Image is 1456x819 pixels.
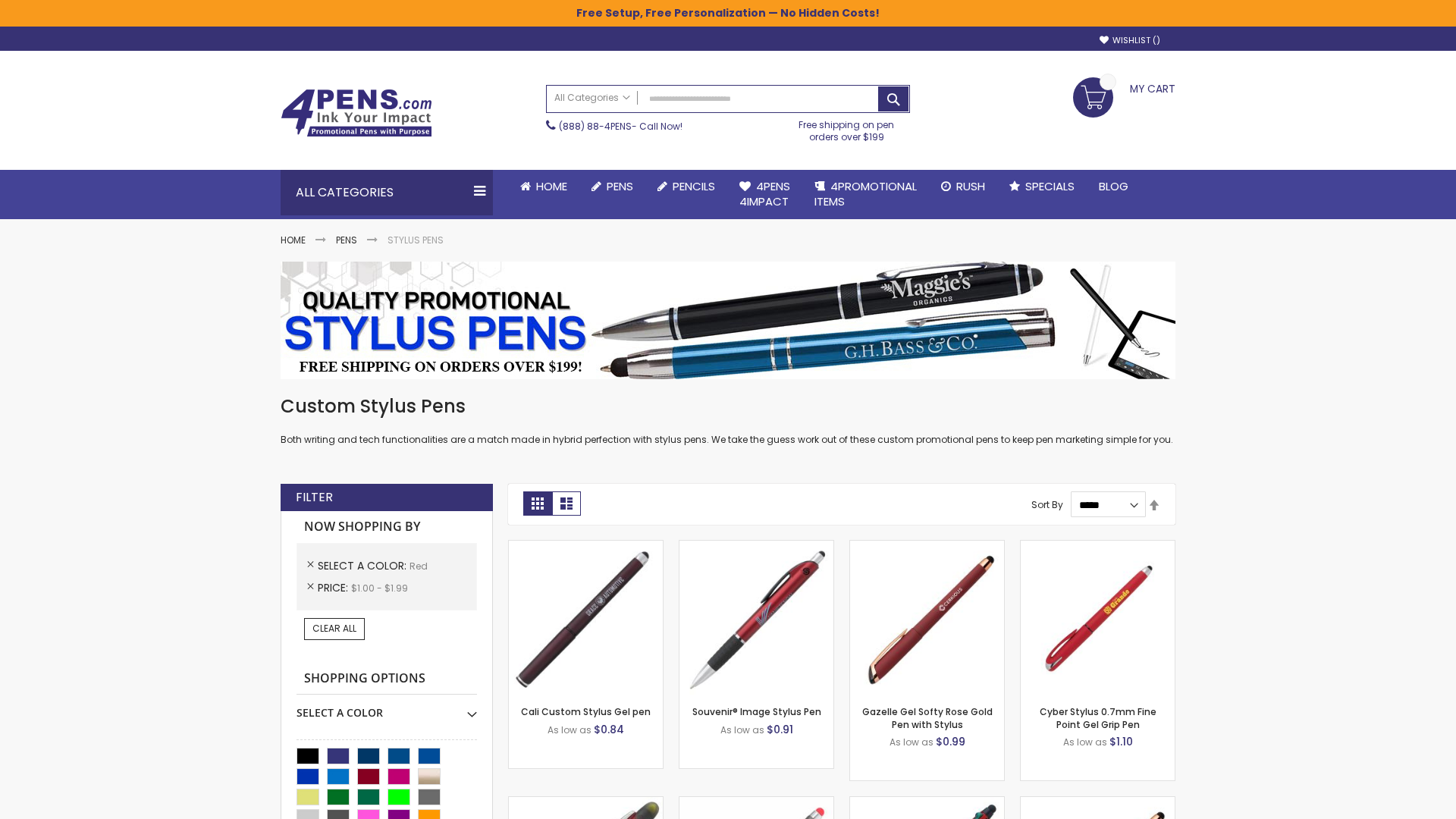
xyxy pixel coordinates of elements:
span: Blog [1099,178,1128,194]
span: As low as [890,736,934,748]
span: $0.84 [594,722,624,737]
a: 4PROMOTIONALITEMS [802,170,929,219]
span: As low as [1063,736,1107,748]
a: Pencils [645,170,727,203]
span: All Categories [554,92,630,104]
a: Wishlist [1100,35,1160,46]
span: $0.99 [936,734,965,749]
a: Rush [929,170,997,203]
span: Select A Color [318,558,409,573]
span: Pencils [673,178,715,194]
span: $0.91 [767,722,793,737]
div: Select A Color [297,695,477,720]
a: Orbitor 4 Color Assorted Ink Metallic Stylus Pens-Red [850,796,1004,809]
a: Gazelle Gel Softy Rose Gold Pen with Stylus-Red [850,540,1004,553]
span: 4Pens 4impact [739,178,790,209]
span: As low as [720,723,764,736]
label: Sort By [1031,498,1063,511]
a: Souvenir® Jalan Highlighter Stylus Pen Combo-Red [509,796,663,809]
strong: Now Shopping by [297,511,477,543]
a: Pens [336,234,357,246]
span: Specials [1025,178,1075,194]
img: Cali Custom Stylus Gel pen-Red [509,541,663,695]
img: Souvenir® Image Stylus Pen-Red [679,541,833,695]
span: Home [536,178,567,194]
a: Pens [579,170,645,203]
span: $1.10 [1109,734,1133,749]
span: - Call Now! [559,120,682,133]
strong: Shopping Options [297,663,477,695]
span: $1.00 - $1.99 [351,582,408,595]
a: (888) 88-4PENS [559,120,632,133]
a: Souvenir® Image Stylus Pen-Red [679,540,833,553]
a: Cali Custom Stylus Gel pen [521,705,651,718]
a: Gazelle Gel Softy Rose Gold Pen with Stylus - ColorJet-Red [1021,796,1175,809]
span: Price [318,580,351,595]
a: Blog [1087,170,1141,203]
span: 4PROMOTIONAL ITEMS [814,178,917,209]
img: 4Pens Custom Pens and Promotional Products [281,89,432,137]
span: Clear All [312,622,356,635]
a: Cali Custom Stylus Gel pen-Red [509,540,663,553]
a: Home [508,170,579,203]
strong: Stylus Pens [388,234,444,246]
div: Both writing and tech functionalities are a match made in hybrid perfection with stylus pens. We ... [281,394,1175,447]
a: Specials [997,170,1087,203]
div: All Categories [281,170,493,215]
img: Cyber Stylus 0.7mm Fine Point Gel Grip Pen-Red [1021,541,1175,695]
a: Cyber Stylus 0.7mm Fine Point Gel Grip Pen-Red [1021,540,1175,553]
strong: Grid [523,491,552,516]
a: Clear All [304,618,365,639]
img: Stylus Pens [281,262,1175,379]
a: All Categories [547,86,638,111]
strong: Filter [296,489,333,506]
span: Rush [956,178,985,194]
img: Gazelle Gel Softy Rose Gold Pen with Stylus-Red [850,541,1004,695]
span: As low as [548,723,591,736]
a: Islander Softy Gel with Stylus - ColorJet Imprint-Red [679,796,833,809]
div: Free shipping on pen orders over $199 [783,113,911,143]
span: Red [409,560,428,573]
a: Home [281,234,306,246]
a: Cyber Stylus 0.7mm Fine Point Gel Grip Pen [1040,705,1156,730]
h1: Custom Stylus Pens [281,394,1175,419]
a: Souvenir® Image Stylus Pen [692,705,821,718]
a: 4Pens4impact [727,170,802,219]
a: Gazelle Gel Softy Rose Gold Pen with Stylus [862,705,993,730]
span: Pens [607,178,633,194]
